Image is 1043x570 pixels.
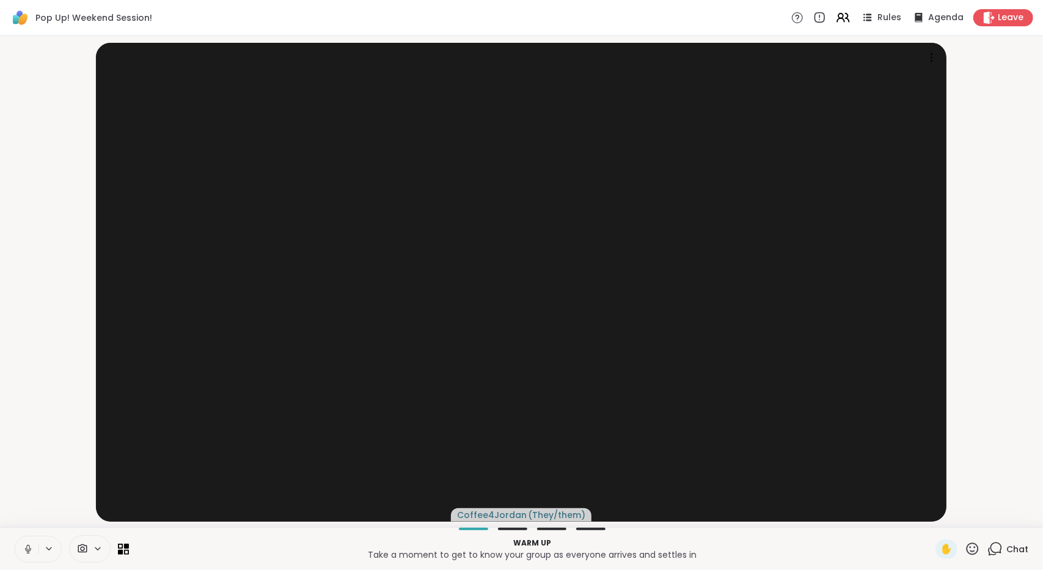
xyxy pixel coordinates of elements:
span: Rules [877,12,901,24]
img: ShareWell Logomark [10,7,31,28]
p: Warm up [136,538,928,549]
span: Coffee4Jordan [457,509,527,521]
span: ✋ [940,542,953,557]
span: Chat [1006,543,1028,555]
img: Coffee4Jordan [309,43,734,522]
p: Take a moment to get to know your group as everyone arrives and settles in [136,549,928,561]
span: ( They/them ) [528,509,585,521]
span: Leave [998,12,1023,24]
span: Agenda [928,12,964,24]
span: Pop Up! Weekend Session! [35,12,152,24]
